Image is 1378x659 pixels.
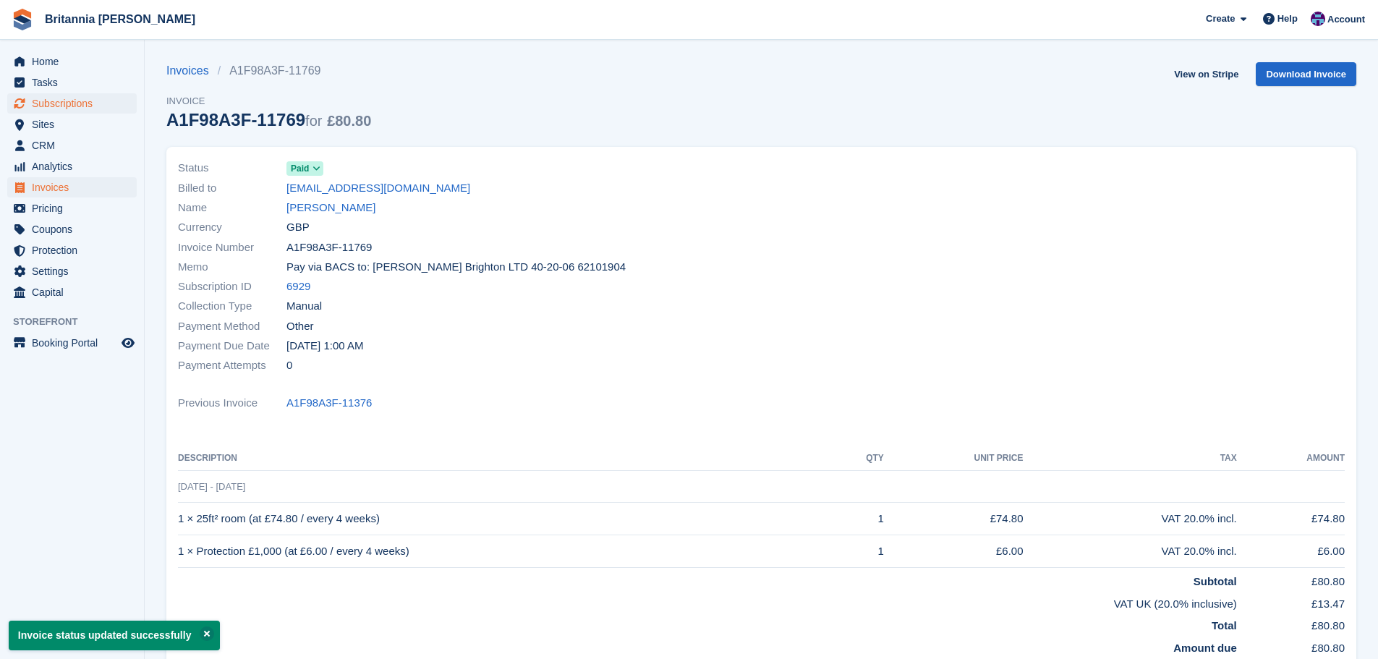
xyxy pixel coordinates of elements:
[327,113,371,129] span: £80.80
[32,135,119,156] span: CRM
[1311,12,1325,26] img: Becca Clark
[166,94,371,109] span: Invoice
[1168,62,1244,86] a: View on Stripe
[32,51,119,72] span: Home
[7,51,137,72] a: menu
[178,160,286,177] span: Status
[178,200,286,216] span: Name
[291,162,309,175] span: Paid
[32,240,119,260] span: Protection
[13,315,144,329] span: Storefront
[833,503,884,535] td: 1
[1237,634,1345,657] td: £80.80
[1237,535,1345,568] td: £6.00
[7,282,137,302] a: menu
[1024,543,1237,560] div: VAT 20.0% incl.
[1237,612,1345,634] td: £80.80
[32,333,119,353] span: Booking Portal
[286,298,322,315] span: Manual
[1237,590,1345,613] td: £13.47
[178,219,286,236] span: Currency
[178,357,286,374] span: Payment Attempts
[9,621,220,650] p: Invoice status updated successfully
[32,198,119,218] span: Pricing
[32,177,119,197] span: Invoices
[7,333,137,353] a: menu
[7,261,137,281] a: menu
[32,282,119,302] span: Capital
[178,481,245,492] span: [DATE] - [DATE]
[7,198,137,218] a: menu
[1212,619,1237,632] strong: Total
[1173,642,1237,654] strong: Amount due
[39,7,201,31] a: Britannia [PERSON_NAME]
[884,535,1024,568] td: £6.00
[286,338,363,354] time: 2025-09-24 00:00:00 UTC
[1237,568,1345,590] td: £80.80
[1024,511,1237,527] div: VAT 20.0% incl.
[286,180,470,197] a: [EMAIL_ADDRESS][DOMAIN_NAME]
[1327,12,1365,27] span: Account
[1024,447,1237,470] th: Tax
[305,113,322,129] span: for
[7,114,137,135] a: menu
[286,259,626,276] span: Pay via BACS to: [PERSON_NAME] Brighton LTD 40-20-06 62101904
[166,62,371,80] nav: breadcrumbs
[286,279,310,295] a: 6929
[166,62,218,80] a: Invoices
[7,219,137,239] a: menu
[32,219,119,239] span: Coupons
[884,503,1024,535] td: £74.80
[1194,575,1237,587] strong: Subtotal
[1256,62,1356,86] a: Download Invoice
[286,160,323,177] a: Paid
[32,114,119,135] span: Sites
[178,338,286,354] span: Payment Due Date
[178,590,1237,613] td: VAT UK (20.0% inclusive)
[32,72,119,93] span: Tasks
[32,156,119,177] span: Analytics
[119,334,137,352] a: Preview store
[7,135,137,156] a: menu
[178,259,286,276] span: Memo
[178,298,286,315] span: Collection Type
[286,219,310,236] span: GBP
[833,535,884,568] td: 1
[178,395,286,412] span: Previous Invoice
[12,9,33,30] img: stora-icon-8386f47178a22dfd0bd8f6a31ec36ba5ce8667c1dd55bd0f319d3a0aa187defe.svg
[7,72,137,93] a: menu
[32,261,119,281] span: Settings
[7,93,137,114] a: menu
[178,503,833,535] td: 1 × 25ft² room (at £74.80 / every 4 weeks)
[1237,503,1345,535] td: £74.80
[166,110,371,129] div: A1F98A3F-11769
[286,318,314,335] span: Other
[178,535,833,568] td: 1 × Protection £1,000 (at £6.00 / every 4 weeks)
[178,239,286,256] span: Invoice Number
[286,200,375,216] a: [PERSON_NAME]
[1237,447,1345,470] th: Amount
[833,447,884,470] th: QTY
[286,239,372,256] span: A1F98A3F-11769
[178,318,286,335] span: Payment Method
[1206,12,1235,26] span: Create
[1277,12,1298,26] span: Help
[7,156,137,177] a: menu
[178,447,833,470] th: Description
[286,357,292,374] span: 0
[7,177,137,197] a: menu
[884,447,1024,470] th: Unit Price
[32,93,119,114] span: Subscriptions
[7,240,137,260] a: menu
[286,395,372,412] a: A1F98A3F-11376
[178,279,286,295] span: Subscription ID
[178,180,286,197] span: Billed to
